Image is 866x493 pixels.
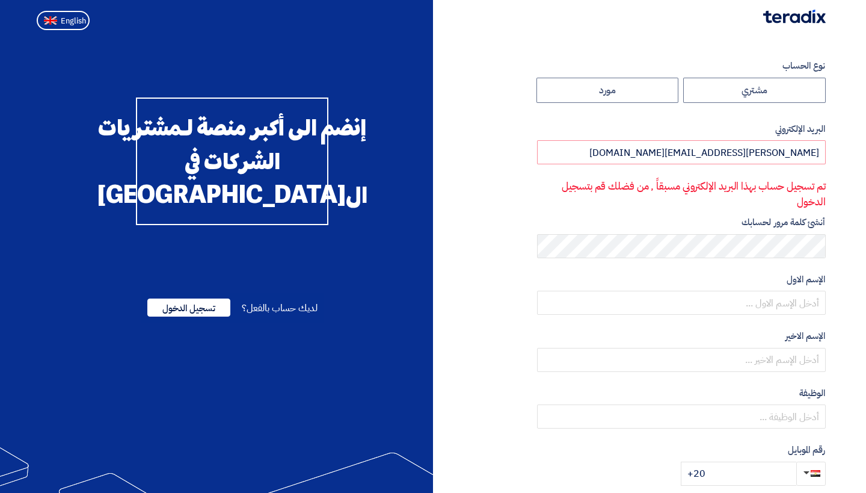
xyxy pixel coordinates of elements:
[537,122,826,136] label: البريد الإلكتروني
[537,291,826,315] input: أدخل الإسم الاول ...
[537,273,826,287] label: الإسم الاول
[242,301,317,315] span: لديك حساب بالفعل؟
[538,179,826,209] p: تم تسجيل حساب بهذا البريد الإلكتروني مسبقاً , من فضلك قم بتسجيل الدخول
[683,78,826,103] label: مشتري
[44,16,57,25] img: en-US.png
[147,301,230,315] a: تسجيل الدخول
[537,140,826,164] input: أدخل بريد العمل الإلكتروني الخاص بك ...
[537,348,826,372] input: أدخل الإسم الاخير ...
[537,329,826,343] label: الإسم الاخير
[537,386,826,400] label: الوظيفة
[61,17,86,25] span: English
[537,443,826,457] label: رقم الموبايل
[37,11,90,30] button: English
[763,10,826,23] img: Teradix logo
[537,405,826,429] input: أدخل الوظيفة ...
[537,59,826,73] label: نوع الحساب
[136,98,328,225] div: إنضم الى أكبر منصة لـمشتريات الشركات في ال[GEOGRAPHIC_DATA]
[681,462,796,486] input: أدخل رقم الموبايل ...
[537,215,826,229] label: أنشئ كلمة مرور لحسابك
[147,299,230,317] span: تسجيل الدخول
[536,78,679,103] label: مورد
